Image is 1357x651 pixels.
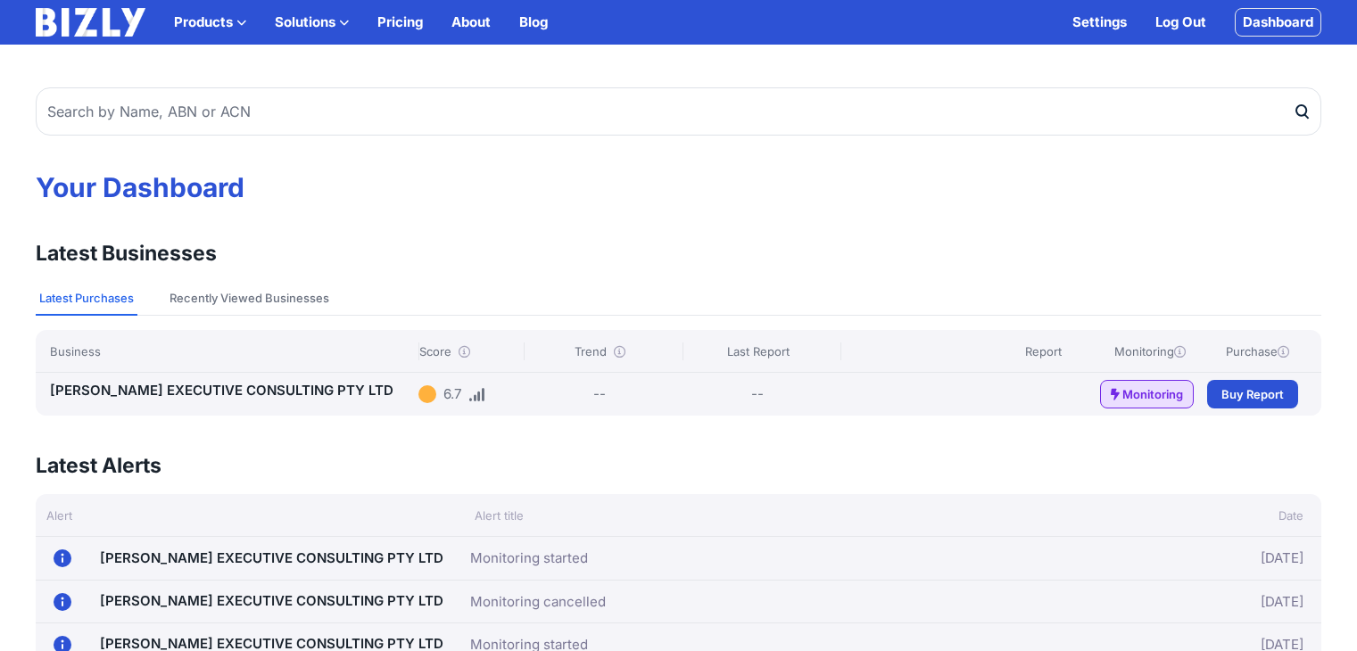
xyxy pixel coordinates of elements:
[1100,342,1200,360] div: Monitoring
[418,342,517,360] div: Score
[451,12,491,33] a: About
[993,342,1093,360] div: Report
[683,342,833,360] div: Last Report
[1235,8,1321,37] a: Dashboard
[1207,380,1298,408] a: Buy Report
[519,12,548,33] a: Blog
[1221,385,1284,403] span: Buy Report
[36,171,1321,203] h1: Your Dashboard
[36,282,1321,316] nav: Tabs
[50,342,411,360] div: Business
[1107,507,1321,524] div: Date
[1207,342,1307,360] div: Purchase
[50,382,393,399] a: [PERSON_NAME] EXECUTIVE CONSULTING PTY LTD
[36,507,464,524] div: Alert
[377,12,423,33] a: Pricing
[100,549,443,566] a: [PERSON_NAME] EXECUTIVE CONSULTING PTY LTD
[174,12,246,33] button: Products
[275,12,349,33] button: Solutions
[470,548,588,569] a: Monitoring started
[166,282,333,316] button: Recently Viewed Businesses
[1096,588,1304,615] div: [DATE]
[36,282,137,316] button: Latest Purchases
[36,239,217,268] h3: Latest Businesses
[470,591,606,613] a: Monitoring cancelled
[36,87,1321,136] input: Search by Name, ABN or ACN
[1072,12,1127,33] a: Settings
[36,451,161,480] h3: Latest Alerts
[1122,385,1183,403] span: Monitoring
[1155,12,1206,33] a: Log Out
[524,342,674,360] div: Trend
[1096,544,1304,573] div: [DATE]
[443,383,461,405] div: 6.7
[1100,380,1194,408] a: Monitoring
[593,383,606,405] div: --
[100,592,443,609] a: [PERSON_NAME] EXECUTIVE CONSULTING PTY LTD
[683,380,833,408] div: --
[464,507,1107,524] div: Alert title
